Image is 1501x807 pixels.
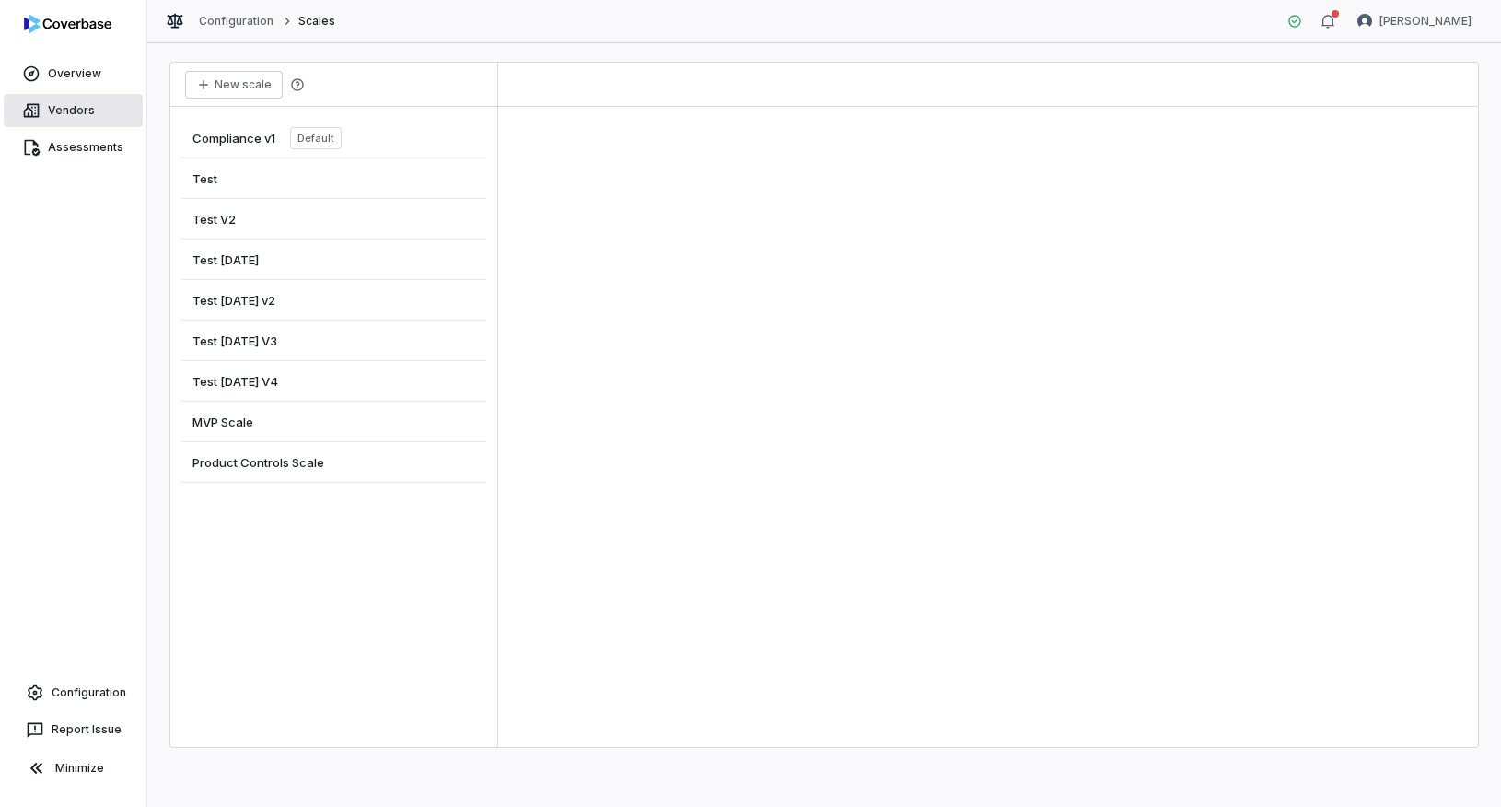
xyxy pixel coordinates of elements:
span: Test V2 [192,211,236,228]
a: Test [DATE] V3 [181,321,486,361]
a: Compliance v1Default [181,118,486,158]
a: Product Controls Scale [181,442,486,483]
button: New scale [185,71,283,99]
a: MVP Scale [181,402,486,442]
img: logo-D7KZi-bG.svg [24,15,111,33]
a: Vendors [4,94,143,127]
button: Report Issue [7,713,139,746]
button: Tomo Majima avatar[PERSON_NAME] [1346,7,1483,35]
span: Test [DATE] V4 [192,373,278,390]
img: Tomo Majima avatar [1357,14,1372,29]
a: Assessments [4,131,143,164]
a: Overview [4,57,143,90]
a: Test [DATE] V4 [181,361,486,402]
span: Compliance v1 [192,130,275,146]
a: Test [DATE] v2 [181,280,486,321]
a: Configuration [199,14,274,29]
span: Scales [298,14,335,29]
span: Product Controls Scale [192,454,324,471]
span: Test [DATE] V3 [192,333,277,349]
span: MVP Scale [192,414,253,430]
a: Test [DATE] [181,240,486,280]
span: Test [192,170,217,187]
span: Test [DATE] v2 [192,292,275,309]
a: Configuration [7,676,139,709]
button: Minimize [7,750,139,787]
span: [PERSON_NAME] [1379,14,1472,29]
a: Test [181,158,486,199]
span: Default [290,127,342,149]
a: Test V2 [181,199,486,240]
span: Test [DATE] [192,251,259,268]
